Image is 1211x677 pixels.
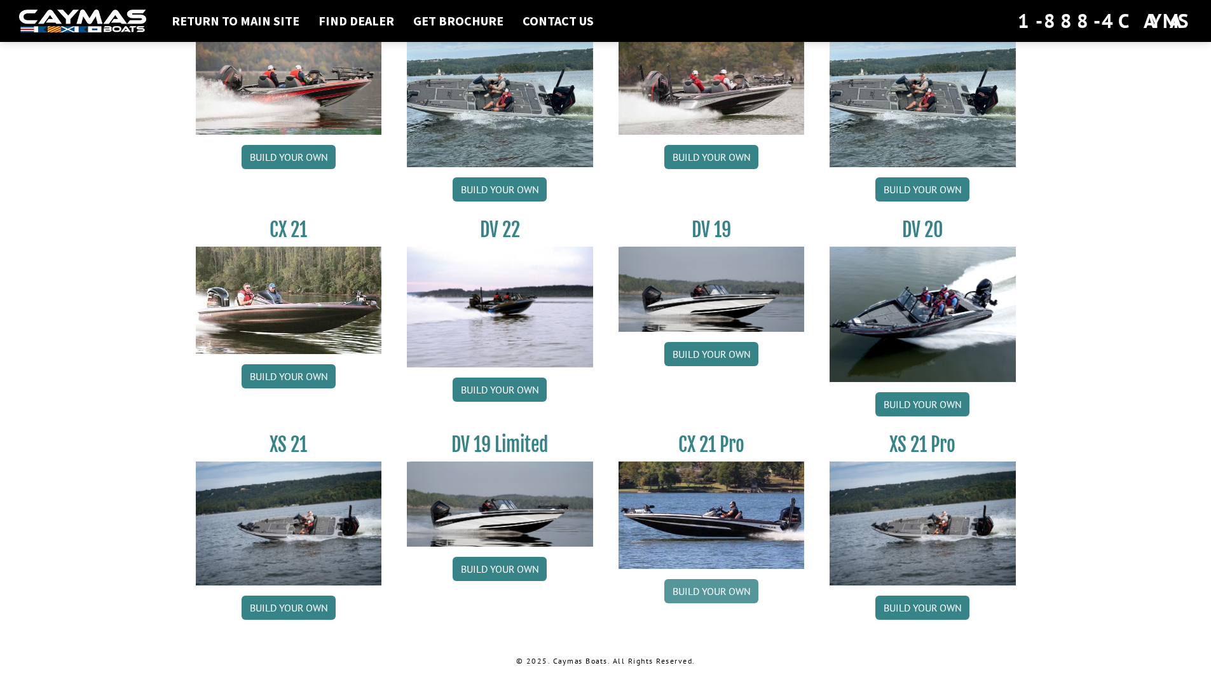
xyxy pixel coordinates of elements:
a: Build your own [664,579,758,603]
h3: CX 21 [196,218,382,242]
a: Get Brochure [407,13,510,29]
img: DV_20_from_website_for_caymas_connect.png [830,247,1016,382]
a: Build your own [242,364,336,388]
img: dv-19-ban_from_website_for_caymas_connect.png [407,462,593,547]
img: CX21_thumb.jpg [196,247,382,353]
h3: DV 22 [407,218,593,242]
img: XS_20_resized.jpg [830,28,1016,167]
a: Build your own [453,177,547,202]
img: XS_21_thumbnail.jpg [196,462,382,585]
a: Build your own [875,596,969,620]
h3: CX 21 Pro [619,433,805,456]
a: Build your own [875,177,969,202]
h3: DV 19 Limited [407,433,593,456]
a: Build your own [664,342,758,366]
a: Build your own [242,596,336,620]
img: XS_21_thumbnail.jpg [830,462,1016,585]
img: CX-20_thumbnail.jpg [196,28,382,135]
h3: XS 21 [196,433,382,456]
img: CX-20Pro_thumbnail.jpg [619,28,805,135]
a: Build your own [242,145,336,169]
a: Build your own [875,392,969,416]
a: Build your own [453,557,547,581]
img: CX-21Pro_thumbnail.jpg [619,462,805,568]
a: Contact Us [516,13,600,29]
img: white-logo-c9c8dbefe5ff5ceceb0f0178aa75bf4bb51f6bca0971e226c86eb53dfe498488.png [19,10,146,33]
div: 1-888-4CAYMAS [1018,7,1192,35]
a: Find Dealer [312,13,400,29]
img: dv-19-ban_from_website_for_caymas_connect.png [619,247,805,332]
a: Build your own [453,378,547,402]
img: XS_20_resized.jpg [407,28,593,167]
p: © 2025. Caymas Boats. All Rights Reserved. [196,655,1016,667]
h3: XS 21 Pro [830,433,1016,456]
h3: DV 19 [619,218,805,242]
a: Build your own [664,145,758,169]
img: DV22_original_motor_cropped_for_caymas_connect.jpg [407,247,593,367]
a: Return to main site [165,13,306,29]
h3: DV 20 [830,218,1016,242]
